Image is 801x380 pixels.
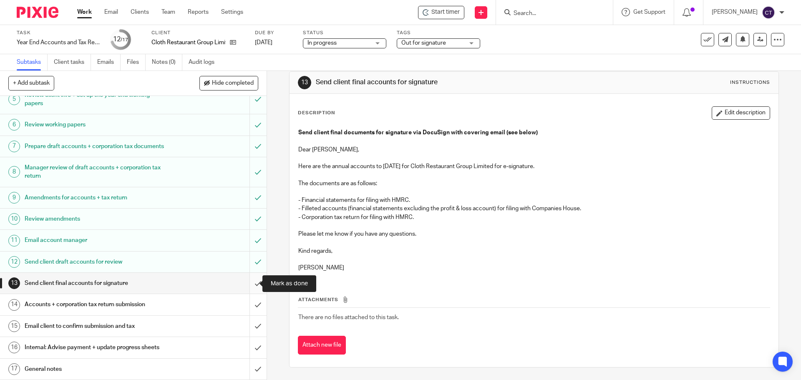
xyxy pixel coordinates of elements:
[298,179,769,188] p: The documents are as follows:
[298,297,338,302] span: Attachments
[25,161,169,183] h1: Manager review of draft accounts + corporation tax return
[25,191,169,204] h1: Amendments for accounts + tax return
[418,6,464,19] div: Cloth Restaurant Group Limited - Year End Accounts and Tax Return
[298,110,335,116] p: Description
[298,188,769,205] p: - Financial statements for filing with HMRC.
[152,54,182,70] a: Notes (0)
[212,80,254,87] span: Hide completed
[17,7,58,18] img: Pixie
[221,8,243,16] a: Settings
[730,79,770,86] div: Instructions
[77,8,92,16] a: Work
[255,40,272,45] span: [DATE]
[8,93,20,105] div: 5
[127,54,146,70] a: Files
[8,320,20,332] div: 15
[8,299,20,311] div: 14
[397,30,480,36] label: Tags
[131,8,149,16] a: Clients
[298,204,769,213] p: - Filleted accounts (financial statements excluding the profit & loss account) for filing with Co...
[17,54,48,70] a: Subtasks
[113,35,128,44] div: 12
[298,162,769,171] p: Here are the annual accounts to [DATE] for Cloth Restaurant Group Limited for e-signature.
[97,54,121,70] a: Emails
[401,40,446,46] span: Out for signature
[25,256,169,268] h1: Send client draft accounts for review
[121,38,128,42] small: /17
[307,40,337,46] span: In progress
[25,89,169,110] h1: Review client info + set up the year end working papers
[25,234,169,247] h1: Email account manager
[255,30,292,36] label: Due by
[8,141,20,152] div: 7
[189,54,221,70] a: Audit logs
[25,298,169,311] h1: Accounts + corporation tax return submission
[25,213,169,225] h1: Review amendments
[8,166,20,178] div: 8
[298,213,769,221] p: - Corporation tax return for filing with HMRC.
[104,8,118,16] a: Email
[298,130,538,136] strong: Send client final documents for signature via DocuSign with covering email (see below)
[25,363,169,375] h1: General notes
[8,119,20,131] div: 6
[17,30,100,36] label: Task
[431,8,460,17] span: Start timer
[17,38,100,47] div: Year End Accounts and Tax Return
[54,54,91,70] a: Client tasks
[316,78,552,87] h1: Send client final accounts for signature
[25,277,169,289] h1: Send client final accounts for signature
[8,342,20,353] div: 16
[303,30,386,36] label: Status
[151,30,244,36] label: Client
[712,8,758,16] p: [PERSON_NAME]
[298,137,769,154] p: Dear [PERSON_NAME],
[199,76,258,90] button: Hide completed
[8,192,20,204] div: 9
[298,230,769,238] p: Please let me know if you have any questions.
[298,336,346,355] button: Attach new file
[298,315,399,320] span: There are no files attached to this task.
[188,8,209,16] a: Reports
[762,6,775,19] img: svg%3E
[8,213,20,225] div: 10
[8,76,54,90] button: + Add subtask
[298,76,311,89] div: 13
[8,363,20,375] div: 17
[712,106,770,120] button: Edit description
[8,256,20,268] div: 12
[513,10,588,18] input: Search
[25,341,169,354] h1: Internal: Advise payment + update progress sheets
[8,235,20,247] div: 11
[633,9,665,15] span: Get Support
[298,255,769,272] p: [PERSON_NAME]
[298,247,769,255] p: Kind regards,
[151,38,226,47] p: Cloth Restaurant Group Limited
[25,320,169,332] h1: Email client to confirm submission and tax
[161,8,175,16] a: Team
[25,140,169,153] h1: Prepare draft accounts + corporation tax documents
[8,277,20,289] div: 13
[25,118,169,131] h1: Review working papers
